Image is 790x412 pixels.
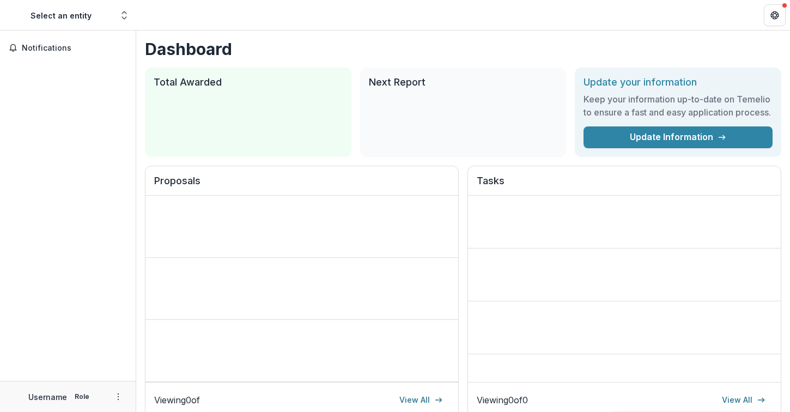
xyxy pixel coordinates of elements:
p: Viewing 0 of [154,393,200,407]
a: View All [715,391,772,409]
button: Open entity switcher [117,4,132,26]
button: More [112,390,125,403]
h3: Keep your information up-to-date on Temelio to ensure a fast and easy application process. [584,93,773,119]
span: Notifications [22,44,127,53]
h2: Tasks [477,175,772,196]
a: Update Information [584,126,773,148]
p: Role [71,392,93,402]
p: Viewing 0 of 0 [477,393,528,407]
div: Select an entity [31,10,92,21]
a: View All [393,391,449,409]
h2: Total Awarded [154,76,343,88]
h2: Next Report [369,76,558,88]
h1: Dashboard [145,39,781,59]
button: Get Help [764,4,786,26]
h2: Proposals [154,175,449,196]
button: Notifications [4,39,131,57]
h2: Update your information [584,76,773,88]
p: Username [28,391,67,403]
